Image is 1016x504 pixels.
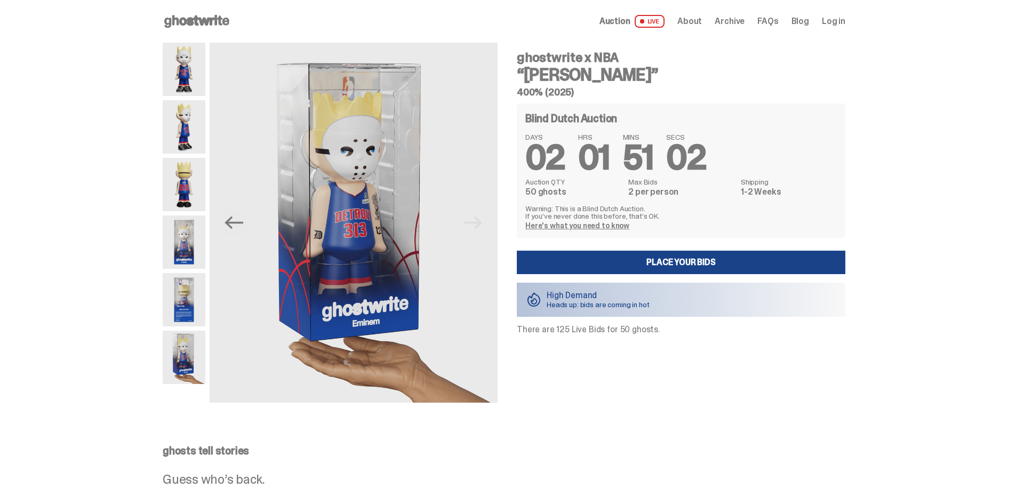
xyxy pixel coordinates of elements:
[163,273,205,326] img: Eminem_NBA_400_13.png
[715,17,745,26] a: Archive
[525,133,565,141] span: DAYS
[163,445,845,456] p: ghosts tell stories
[741,188,837,196] dd: 1-2 Weeks
[791,17,809,26] a: Blog
[599,15,665,28] a: Auction LIVE
[547,301,650,308] p: Heads up: bids are coming in hot
[578,135,610,180] span: 01
[623,135,654,180] span: 51
[628,178,734,186] dt: Max Bids
[163,100,205,154] img: Copy%20of%20Eminem_NBA_400_3.png
[525,221,629,230] a: Here's what you need to know
[525,135,565,180] span: 02
[525,188,622,196] dd: 50 ghosts
[517,51,845,64] h4: ghostwrite x NBA
[666,135,706,180] span: 02
[677,17,702,26] a: About
[666,133,706,141] span: SECS
[163,331,205,384] img: eminem%20scale.png
[547,291,650,300] p: High Demand
[525,113,617,124] h4: Blind Dutch Auction
[599,17,630,26] span: Auction
[628,188,734,196] dd: 2 per person
[635,15,665,28] span: LIVE
[163,158,205,211] img: Copy%20of%20Eminem_NBA_400_6.png
[517,325,845,334] p: There are 125 Live Bids for 50 ghosts.
[517,251,845,274] a: Place your Bids
[222,211,246,235] button: Previous
[623,133,654,141] span: MINS
[163,43,205,96] img: Copy%20of%20Eminem_NBA_400_1.png
[210,43,498,403] img: eminem%20scale.png
[578,133,610,141] span: HRS
[741,178,837,186] dt: Shipping
[517,66,845,83] h3: “[PERSON_NAME]”
[517,87,845,97] h5: 400% (2025)
[822,17,845,26] a: Log in
[757,17,778,26] a: FAQs
[525,205,837,220] p: Warning: This is a Blind Dutch Auction. If you’ve never done this before, that’s OK.
[163,215,205,269] img: Eminem_NBA_400_12.png
[525,178,622,186] dt: Auction QTY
